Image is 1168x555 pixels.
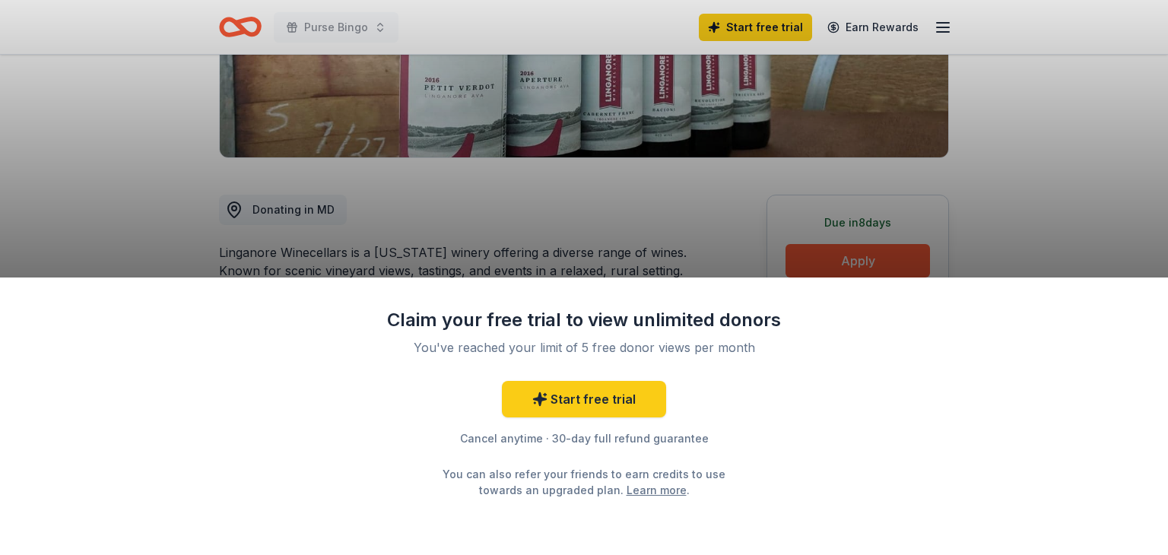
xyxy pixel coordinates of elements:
[386,430,782,448] div: Cancel anytime · 30-day full refund guarantee
[405,338,763,357] div: You've reached your limit of 5 free donor views per month
[502,381,666,417] a: Start free trial
[627,482,687,498] a: Learn more
[429,466,739,498] div: You can also refer your friends to earn credits to use towards an upgraded plan. .
[386,308,782,332] div: Claim your free trial to view unlimited donors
